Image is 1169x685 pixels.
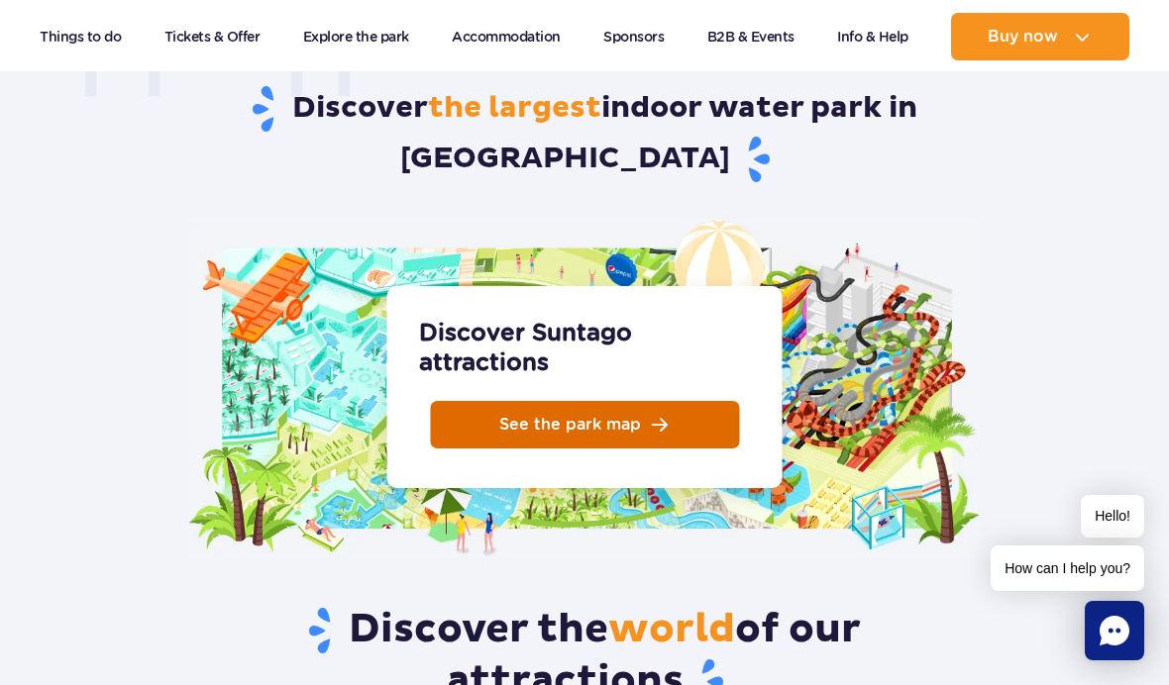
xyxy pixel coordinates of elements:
span: the largest [428,89,601,126]
strong: Discover Suntago attractions [419,318,751,377]
span: Hello! [1081,495,1144,538]
h2: Discover indoor water park in [GEOGRAPHIC_DATA] [189,84,980,185]
a: Sponsors [603,13,664,60]
a: Info & Help [837,13,908,60]
span: See the park map [499,417,641,433]
a: Things to do [40,13,121,60]
span: Buy now [988,28,1058,46]
span: world [608,605,735,654]
a: Explore the park [303,13,409,60]
a: B2B & Events [707,13,795,60]
div: Chat [1085,601,1144,660]
a: See the park map [430,401,739,448]
button: Buy now [951,13,1129,60]
span: How can I help you? [991,545,1144,591]
a: Accommodation [452,13,561,60]
a: Tickets & Offer [164,13,261,60]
